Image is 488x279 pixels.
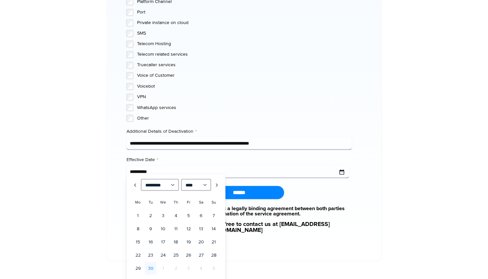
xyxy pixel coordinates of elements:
span: Monday [135,200,141,205]
label: Telecom related services [137,51,352,58]
a: Next [214,179,220,190]
a: 9 [145,222,157,235]
a: 12 [183,222,194,235]
a: 30 [145,262,157,274]
span: Wednesday [160,200,166,205]
a: 10 [157,222,169,235]
a: 6 [195,209,207,222]
span: Sunday [211,200,216,205]
a: 11 [170,222,182,235]
a: 18 [170,236,182,248]
label: Additional Details of Deactivation [127,128,352,134]
a: 1 [132,209,144,222]
a: 7 [208,209,219,222]
a: 5 [183,209,194,222]
a: 17 [157,236,169,248]
label: SMS [137,30,352,37]
a: 8 [132,222,144,235]
label: Effective Date [127,156,352,163]
span: Friday [187,200,190,205]
a: Kindly Note: This document constitutes a legally binding agreement between both parties regarding... [127,206,352,216]
a: 16 [145,236,157,248]
select: Select year [181,179,211,190]
label: Telecom Hosting [137,41,352,47]
label: VPN [137,94,352,100]
span: Tuesday [149,200,153,205]
span: 2 [170,262,182,274]
a: 27 [195,249,207,261]
a: Prev [132,179,138,190]
a: 21 [208,236,219,248]
a: 20 [195,236,207,248]
label: Truecaller services [137,62,352,68]
select: Select month [141,179,179,190]
a: 24 [157,249,169,261]
a: 4 [170,209,182,222]
a: 13 [195,222,207,235]
a: 22 [132,249,144,261]
span: 1 [157,262,169,274]
label: Other [137,115,352,121]
span: Thursday [174,200,178,205]
span: 5 [208,262,219,274]
a: 28 [208,249,219,261]
a: 15 [132,236,144,248]
a: 25 [170,249,182,261]
label: Voicebot [137,83,352,90]
label: WhatsApp services [137,104,352,111]
span: Saturday [199,200,203,205]
a: 29 [132,262,144,274]
a: For any queries, please feel free to contact us at [EMAIL_ADDRESS][DOMAIN_NAME] [127,221,352,233]
span: 3 [183,262,194,274]
label: Voice of Customer [137,72,352,79]
a: 14 [208,222,219,235]
a: 3 [157,209,169,222]
span: 4 [195,262,207,274]
a: 19 [183,236,194,248]
a: 2 [145,209,157,222]
label: Private instance on cloud [137,19,352,26]
label: Port [137,9,352,15]
a: 26 [183,249,194,261]
a: 23 [145,249,157,261]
